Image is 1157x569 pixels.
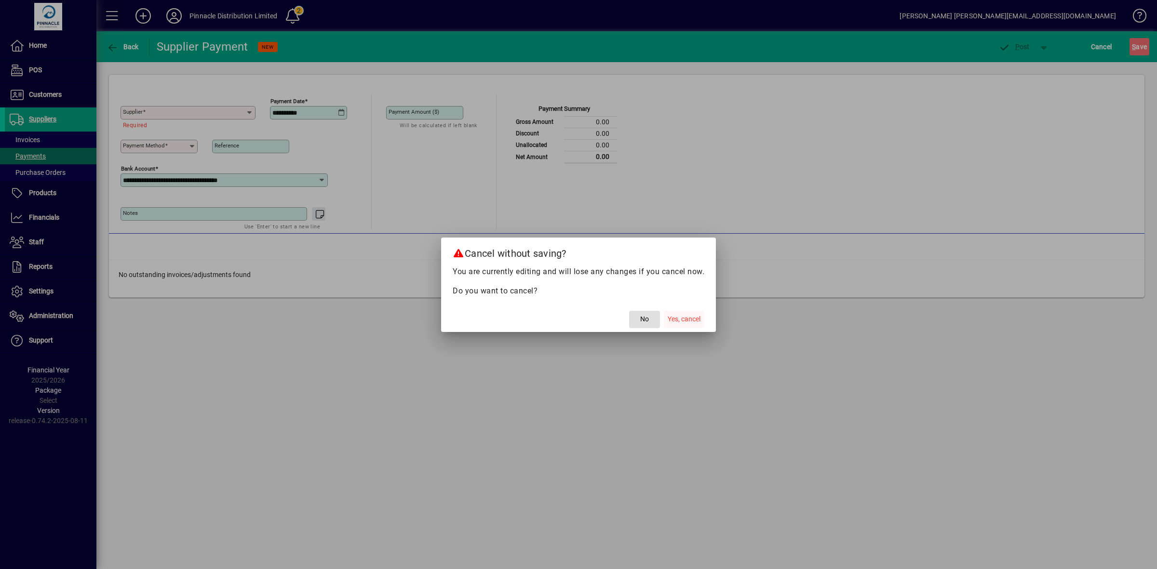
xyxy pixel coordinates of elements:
span: Yes, cancel [668,314,700,324]
button: No [629,311,660,328]
p: You are currently editing and will lose any changes if you cancel now. [453,266,704,278]
h2: Cancel without saving? [441,238,716,265]
button: Yes, cancel [664,311,704,328]
p: Do you want to cancel? [453,285,704,297]
span: No [640,314,649,324]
